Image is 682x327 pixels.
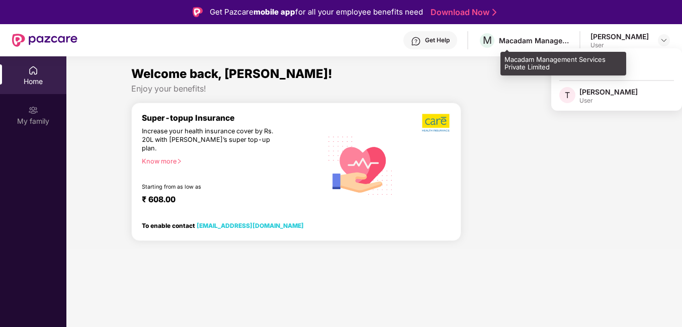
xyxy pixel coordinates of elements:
img: svg+xml;base64,PHN2ZyBpZD0iRHJvcGRvd24tMzJ4MzIiIHhtbG5zPSJodHRwOi8vd3d3LnczLm9yZy8yMDAwL3N2ZyIgd2... [660,36,668,44]
a: [EMAIL_ADDRESS][DOMAIN_NAME] [197,222,304,229]
div: ₹ 608.00 [142,195,312,207]
div: Starting from as low as [142,184,279,191]
div: To enable contact [142,222,304,229]
a: Download Now [431,7,493,18]
span: T [565,89,570,101]
strong: mobile app [253,7,295,17]
div: [PERSON_NAME] [579,87,638,97]
div: [PERSON_NAME] [590,32,649,41]
span: M [483,34,492,46]
div: Super-topup Insurance [142,113,322,123]
div: User [579,97,638,105]
img: svg+xml;base64,PHN2ZyBpZD0iSG9tZSIgeG1sbnM9Imh0dHA6Ly93d3cudzMub3JnLzIwMDAvc3ZnIiB3aWR0aD0iMjAiIG... [28,65,38,75]
span: right [177,158,182,164]
div: Macadam Management Services Private Limited [500,52,626,75]
div: User [590,41,649,49]
img: Stroke [492,7,496,18]
img: svg+xml;base64,PHN2ZyBpZD0iSGVscC0zMngzMiIgeG1sbnM9Imh0dHA6Ly93d3cudzMub3JnLzIwMDAvc3ZnIiB3aWR0aD... [411,36,421,46]
img: b5dec4f62d2307b9de63beb79f102df3.png [422,113,451,132]
div: Get Pazcare for all your employee benefits need [210,6,423,18]
div: Increase your health insurance cover by Rs. 20L with [PERSON_NAME]’s super top-up plan. [142,127,279,153]
img: svg+xml;base64,PHN2ZyB4bWxucz0iaHR0cDovL3d3dy53My5vcmcvMjAwMC9zdmciIHhtbG5zOnhsaW5rPSJodHRwOi8vd3... [322,126,399,204]
img: New Pazcare Logo [12,34,77,47]
img: svg+xml;base64,PHN2ZyB3aWR0aD0iMjAiIGhlaWdodD0iMjAiIHZpZXdCb3g9IjAgMCAyMCAyMCIgZmlsbD0ibm9uZSIgeG... [28,105,38,115]
span: Welcome back, [PERSON_NAME]! [131,66,332,81]
div: Know more [142,157,316,165]
div: Macadam Management Services Private Limited [499,36,569,45]
div: Get Help [425,36,450,44]
div: Enjoy your benefits! [131,84,617,94]
img: Logo [193,7,203,17]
